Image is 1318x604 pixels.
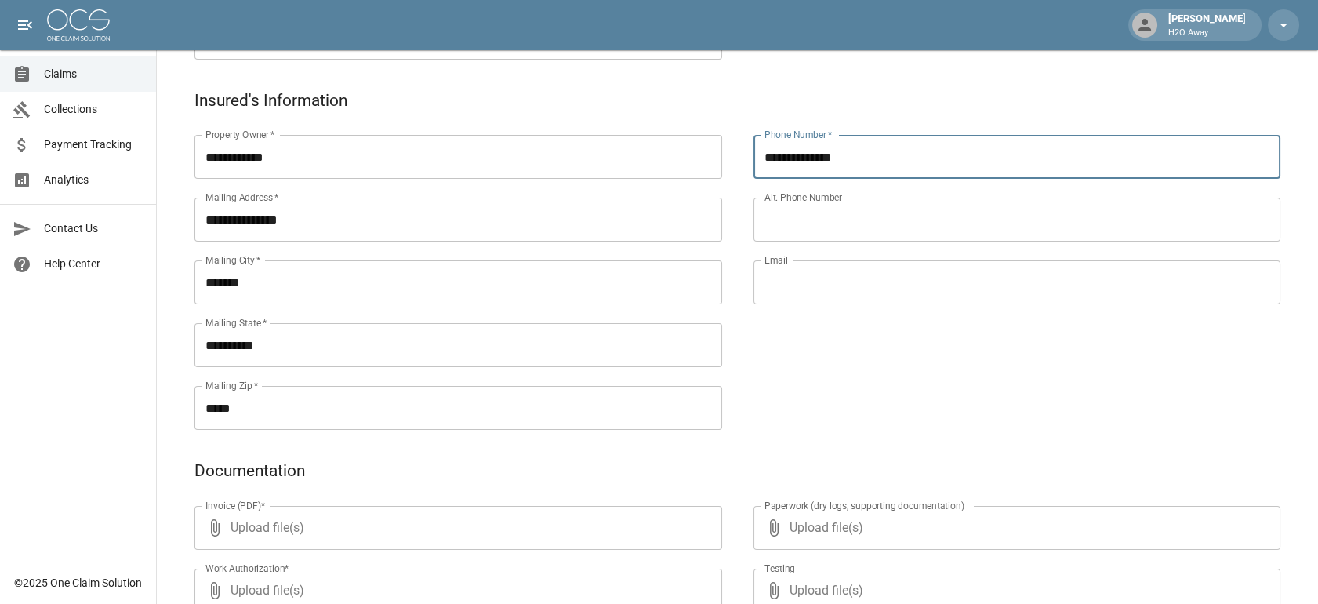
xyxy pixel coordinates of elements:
[764,253,788,267] label: Email
[205,316,267,329] label: Mailing State
[231,506,680,550] span: Upload file(s)
[764,191,842,204] label: Alt. Phone Number
[205,499,266,512] label: Invoice (PDF)*
[205,562,289,575] label: Work Authorization*
[205,379,259,392] label: Mailing Zip
[44,172,143,188] span: Analytics
[764,128,832,141] label: Phone Number
[764,499,964,512] label: Paperwork (dry logs, supporting documentation)
[47,9,110,41] img: ocs-logo-white-transparent.png
[790,506,1239,550] span: Upload file(s)
[14,575,142,591] div: © 2025 One Claim Solution
[205,253,261,267] label: Mailing City
[205,191,278,204] label: Mailing Address
[44,220,143,237] span: Contact Us
[1162,11,1252,39] div: [PERSON_NAME]
[44,101,143,118] span: Collections
[9,9,41,41] button: open drawer
[44,136,143,153] span: Payment Tracking
[44,256,143,272] span: Help Center
[44,66,143,82] span: Claims
[764,562,795,575] label: Testing
[1168,27,1246,40] p: H2O Away
[205,128,275,141] label: Property Owner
